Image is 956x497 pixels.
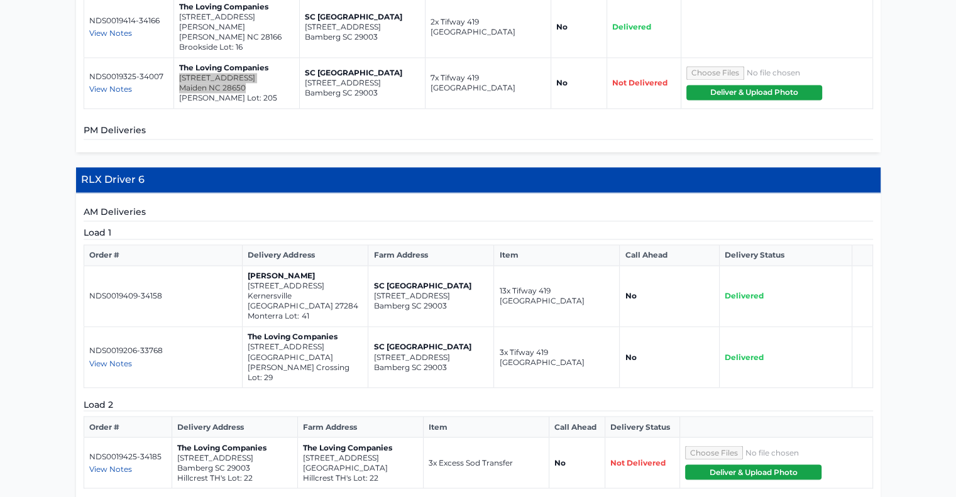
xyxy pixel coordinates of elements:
p: [PERSON_NAME] Lot: 205 [179,93,294,103]
span: View Notes [89,28,132,38]
th: Item [423,417,549,437]
p: [STREET_ADDRESS] [305,22,420,32]
span: View Notes [89,358,132,368]
p: NDS0019325-34007 [89,72,168,82]
p: NDS0019409-34158 [89,291,238,301]
h5: Load 1 [84,226,873,239]
p: [STREET_ADDRESS] [305,78,420,88]
h5: AM Deliveries [84,205,873,221]
strong: No [625,352,636,361]
td: 7x Tifway 419 [GEOGRAPHIC_DATA] [425,58,551,109]
p: Bamberg SC 29003 [305,88,420,98]
p: Bamberg SC 29003 [373,362,488,372]
p: Brookside Lot: 16 [179,42,294,52]
p: [STREET_ADDRESS][PERSON_NAME] [179,12,294,32]
p: NDS0019414-34166 [89,16,168,26]
button: Deliver & Upload Photo [686,85,822,100]
p: [STREET_ADDRESS] [373,291,488,301]
th: Delivery Status [605,417,679,437]
p: The Loving Companies [303,442,418,452]
p: Bamberg SC 29003 [177,462,292,472]
p: [GEOGRAPHIC_DATA] [248,352,363,362]
th: Order # [84,245,243,266]
span: Not Delivered [612,78,668,87]
p: [STREET_ADDRESS] [177,452,292,462]
th: Call Ahead [620,245,720,266]
p: Hillcrest TH's Lot: 22 [303,472,418,483]
p: SC [GEOGRAPHIC_DATA] [305,68,420,78]
p: The Loving Companies [177,442,292,452]
p: The Loving Companies [248,332,363,342]
th: Item [494,245,620,266]
p: SC [GEOGRAPHIC_DATA] [373,281,488,291]
p: Bamberg SC 29003 [305,32,420,42]
p: Kernersville [GEOGRAPHIC_DATA] 27284 [248,291,363,311]
strong: No [625,291,636,300]
th: Delivery Address [172,417,297,437]
p: [PERSON_NAME] NC 28166 [179,32,294,42]
span: Delivered [612,22,651,31]
p: [STREET_ADDRESS] [303,452,418,462]
p: Maiden NC 28650 [179,83,294,93]
th: Farm Address [297,417,423,437]
span: Not Delivered [610,457,666,467]
span: View Notes [89,464,132,473]
td: 13x Tifway 419 [GEOGRAPHIC_DATA] [494,266,620,327]
th: Call Ahead [549,417,605,437]
button: Deliver & Upload Photo [685,464,821,479]
p: [GEOGRAPHIC_DATA] [303,462,418,472]
p: Monterra Lot: 41 [248,311,363,321]
p: [PERSON_NAME] Crossing Lot: 29 [248,362,363,382]
strong: No [556,22,568,31]
p: SC [GEOGRAPHIC_DATA] [305,12,420,22]
td: 3x Tifway 419 [GEOGRAPHIC_DATA] [494,327,620,388]
p: [STREET_ADDRESS] [179,73,294,83]
span: Delivered [725,291,764,300]
h5: PM Deliveries [84,124,873,139]
th: Delivery Status [719,245,852,266]
strong: No [556,78,568,87]
strong: No [554,457,566,467]
th: Farm Address [368,245,494,266]
p: The Loving Companies [179,63,294,73]
th: Delivery Address [243,245,368,266]
h4: RLX Driver 6 [76,167,881,193]
p: [STREET_ADDRESS] [248,342,363,352]
p: [STREET_ADDRESS] [373,352,488,362]
p: NDS0019206-33768 [89,346,238,356]
p: Bamberg SC 29003 [373,301,488,311]
p: [PERSON_NAME] [248,271,363,281]
p: The Loving Companies [179,2,294,12]
p: SC [GEOGRAPHIC_DATA] [373,342,488,352]
span: View Notes [89,84,132,94]
th: Order # [84,417,172,437]
p: Hillcrest TH's Lot: 22 [177,472,292,483]
p: NDS0019425-34185 [89,451,167,461]
td: 3x Excess Sod Transfer [423,437,549,488]
p: [STREET_ADDRESS] [248,281,363,291]
span: Delivered [725,352,764,361]
h5: Load 2 [84,398,873,411]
